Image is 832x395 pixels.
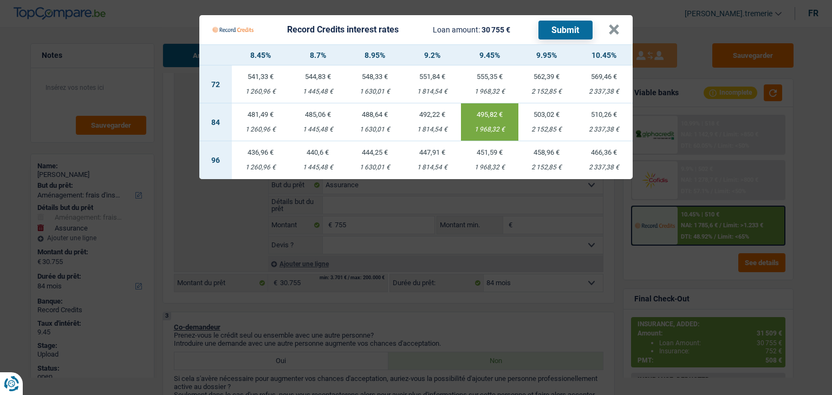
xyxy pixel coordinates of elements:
div: 1 968,32 € [461,126,518,133]
div: 1 445,48 € [289,164,347,171]
div: 458,96 € [518,149,576,156]
div: Record Credits interest rates [287,25,399,34]
div: 548,33 € [346,73,404,80]
th: 10.45% [575,45,633,65]
div: 488,64 € [346,111,404,118]
div: 2 337,38 € [575,126,633,133]
div: 1 814,54 € [404,88,461,95]
div: 1 260,96 € [232,164,289,171]
td: 96 [199,141,232,179]
span: Loan amount: [433,25,480,34]
div: 440,6 € [289,149,347,156]
div: 1 260,96 € [232,88,289,95]
div: 1 445,48 € [289,88,347,95]
th: 8.95% [346,45,404,65]
div: 1 260,96 € [232,126,289,133]
div: 485,06 € [289,111,347,118]
td: 72 [199,65,232,103]
div: 466,36 € [575,149,633,156]
div: 1 814,54 € [404,126,461,133]
div: 1 630,01 € [346,126,404,133]
div: 503,02 € [518,111,576,118]
div: 555,35 € [461,73,518,80]
th: 9.2% [404,45,461,65]
div: 444,25 € [346,149,404,156]
th: 9.45% [461,45,518,65]
img: Record Credits [212,19,253,40]
div: 1 630,01 € [346,164,404,171]
th: 8.45% [232,45,289,65]
div: 2 337,38 € [575,164,633,171]
div: 2 337,38 € [575,88,633,95]
div: 569,46 € [575,73,633,80]
div: 544,83 € [289,73,347,80]
th: 8.7% [289,45,347,65]
div: 1 814,54 € [404,164,461,171]
span: 30 755 € [482,25,510,34]
div: 551,84 € [404,73,461,80]
div: 1 968,32 € [461,164,518,171]
div: 436,96 € [232,149,289,156]
div: 2 152,85 € [518,126,576,133]
div: 451,59 € [461,149,518,156]
button: × [608,24,620,35]
div: 541,33 € [232,73,289,80]
div: 2 152,85 € [518,164,576,171]
div: 1 445,48 € [289,126,347,133]
div: 1 968,32 € [461,88,518,95]
div: 495,82 € [461,111,518,118]
td: 84 [199,103,232,141]
div: 562,39 € [518,73,576,80]
div: 481,49 € [232,111,289,118]
div: 492,22 € [404,111,461,118]
div: 447,91 € [404,149,461,156]
div: 510,26 € [575,111,633,118]
div: 2 152,85 € [518,88,576,95]
div: 1 630,01 € [346,88,404,95]
th: 9.95% [518,45,576,65]
button: Submit [538,21,593,40]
